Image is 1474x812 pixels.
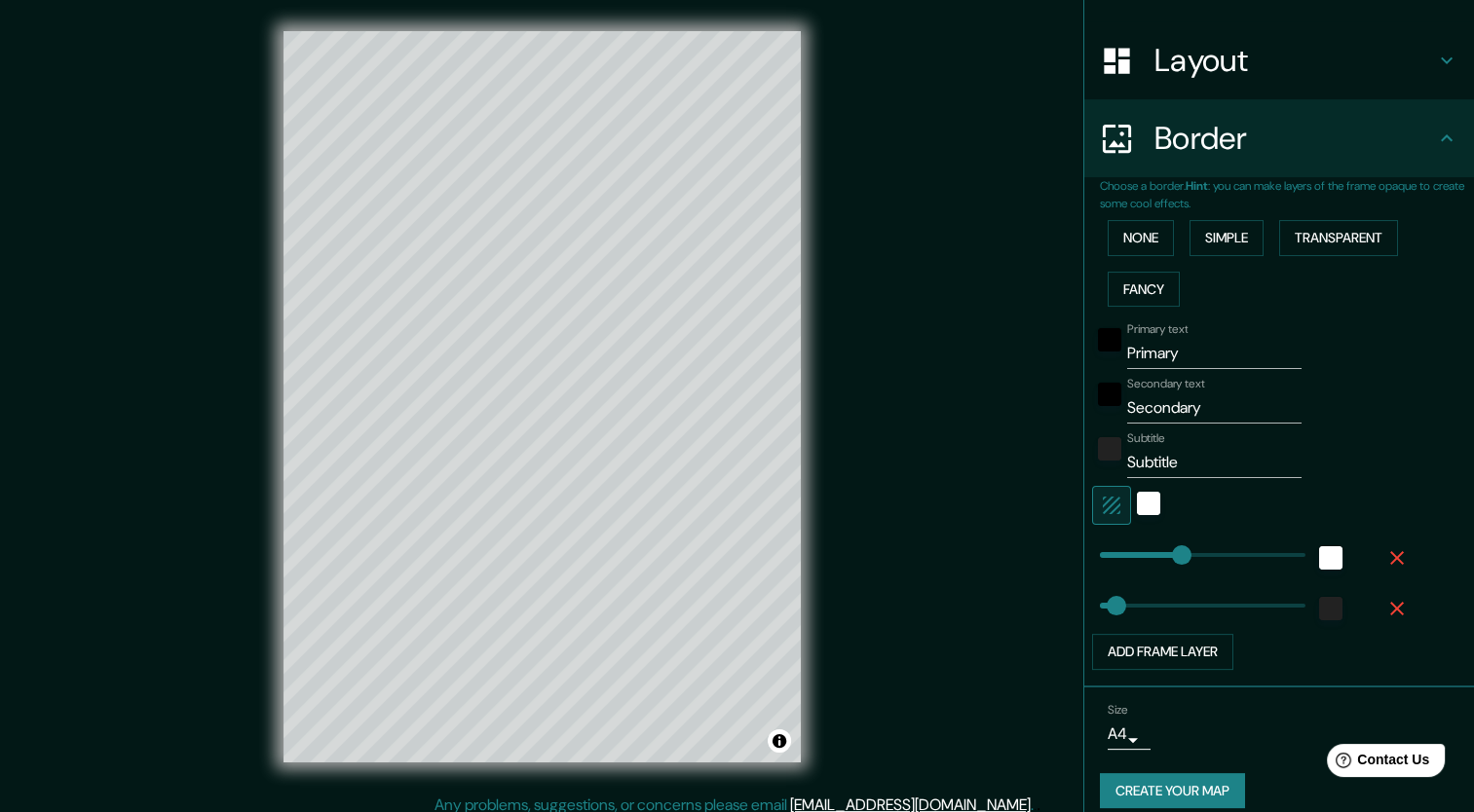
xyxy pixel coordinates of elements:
[1154,119,1435,158] h4: Border
[1137,492,1160,515] button: white
[1084,21,1474,99] div: Layout
[1186,178,1208,194] b: Hint
[1279,220,1398,256] button: Transparent
[1100,177,1474,212] p: Choose a border. : you can make layers of the frame opaque to create some cool effects.
[1108,719,1151,750] div: A4
[768,729,791,753] button: Toggle attribution
[1127,430,1165,447] label: Subtitle
[1319,546,1342,570] button: white
[1100,773,1245,809] button: Create your map
[1084,99,1474,177] div: Border
[1319,597,1342,620] button: color-222222
[1190,220,1264,256] button: Simple
[1098,328,1121,351] button: black
[1108,272,1180,308] button: Fancy
[1108,220,1174,256] button: None
[1098,383,1121,406] button: black
[1301,736,1453,791] iframe: Help widget launcher
[1108,701,1128,718] label: Size
[1127,321,1188,338] label: Primary text
[1154,41,1435,80] h4: Layout
[1127,376,1205,392] label: Secondary text
[1092,634,1233,670] button: Add frame layer
[1098,437,1121,461] button: color-222222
